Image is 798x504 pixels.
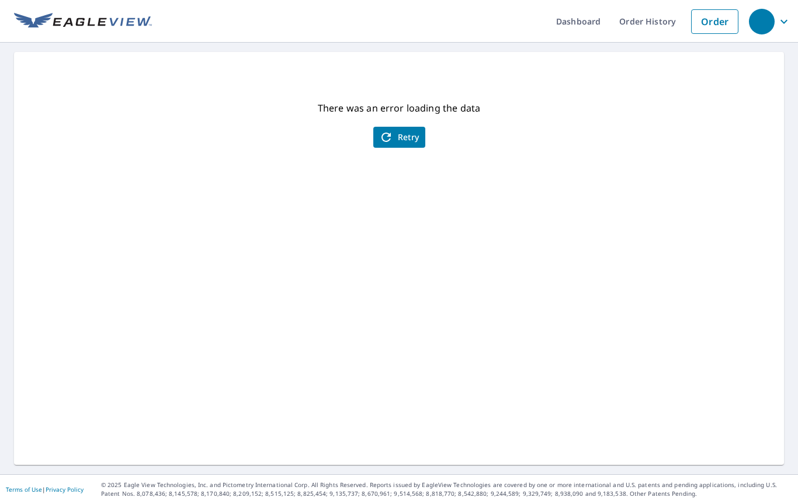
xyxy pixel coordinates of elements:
[46,485,84,493] a: Privacy Policy
[6,485,42,493] a: Terms of Use
[373,127,425,148] button: Retry
[691,9,738,34] a: Order
[101,481,792,498] p: © 2025 Eagle View Technologies, Inc. and Pictometry International Corp. All Rights Reserved. Repo...
[14,13,152,30] img: EV Logo
[379,130,419,144] span: Retry
[318,101,480,115] p: There was an error loading the data
[6,486,84,493] p: |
